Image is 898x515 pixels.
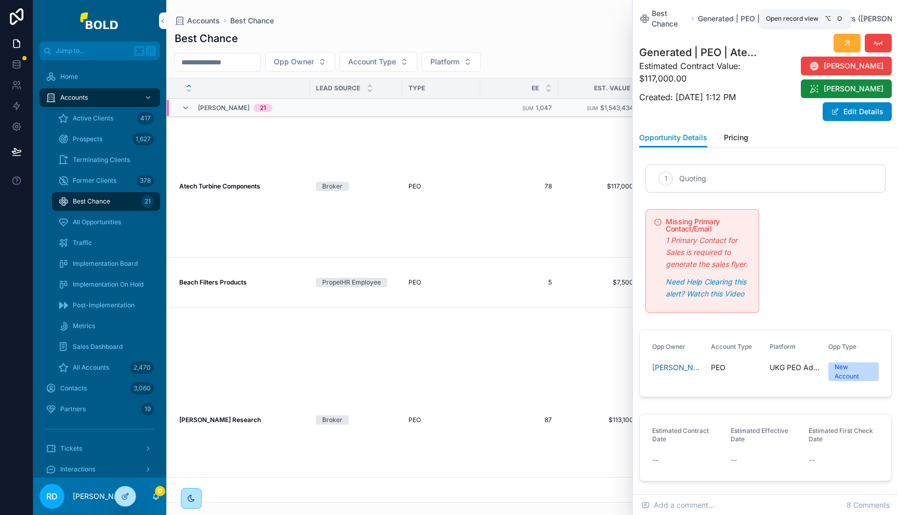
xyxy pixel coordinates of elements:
span: Interactions [60,465,95,473]
span: Pricing [724,132,748,143]
a: Beach Filters Products [179,278,303,287]
a: Prospects1,627 [52,130,160,148]
strong: [PERSON_NAME] Research [179,416,261,424]
span: All Opportunities [73,218,121,226]
a: Metrics [52,317,160,335]
em: 1 Primary Contact for Sales is required to generate the sales flyer. [666,236,747,268]
span: [PERSON_NAME] [198,104,249,112]
a: Atech Turbine Components [179,182,303,191]
span: Implementation Board [73,260,138,268]
a: Former Clients378 [52,171,160,190]
a: Contacts3,060 [39,379,160,398]
strong: Beach Filters Products [179,278,247,286]
a: Implementation Board [52,254,160,273]
button: Select Button [265,52,335,72]
div: 19 [141,403,154,415]
a: 87 [486,416,552,424]
span: Contacts [60,384,87,392]
span: -- [809,455,815,465]
div: 21 [141,195,154,208]
span: Former Clients [73,177,116,185]
span: Account Type [348,57,396,67]
p: [PERSON_NAME] [73,491,133,502]
span: $1,543,434.00 [600,104,643,112]
button: Edit Details [823,102,892,121]
div: 378 [137,174,154,187]
span: Metrics [73,322,95,330]
span: Platform [770,343,796,350]
div: 21 [260,104,266,112]
a: Terminating Clients [52,151,160,169]
a: All Opportunities [52,213,160,232]
a: [PERSON_NAME] Research [179,416,303,424]
span: Lead Source [316,84,360,92]
button: Select Button [421,52,481,72]
button: [PERSON_NAME] [801,79,892,98]
div: Broker [322,415,342,425]
span: 1,047 [536,104,552,112]
a: $7,500.00 [564,278,643,287]
a: Tickets [39,439,160,458]
span: Estimated First Check Date [809,427,873,443]
span: Estimated Contract Date [652,427,709,443]
span: Accounts [60,93,88,102]
span: Sales Dashboard [73,343,123,351]
span: UKG PEO Admin [770,362,820,373]
strong: Atech Turbine Components [179,182,260,190]
a: Accounts [175,16,220,26]
span: Estimated Effective Date [731,427,788,443]
a: Best Chance21 [52,192,160,211]
a: PropelHR Employee [316,278,396,287]
span: Active Clients [73,114,113,123]
img: App logo [80,12,120,29]
span: Platform [430,57,459,67]
a: Opportunity Details [639,128,707,148]
a: Need Help Clearing this alert? Watch this Video [666,277,746,298]
div: PropelHR Employee [322,278,381,287]
span: $113,100.00 [564,416,643,424]
span: Terminating Clients [73,156,130,164]
span: 8 Comments [847,500,890,510]
span: [PERSON_NAME] [824,84,883,94]
span: Tickets [60,444,82,453]
h5: Missing Primary Contact/Email [666,218,750,233]
button: [PERSON_NAME] [801,57,892,75]
div: 2,470 [130,361,154,374]
span: Account Type [711,343,752,350]
div: Broker [322,182,342,191]
a: All Accounts2,470 [52,358,160,377]
span: Accounts [187,16,220,26]
div: 3,060 [130,382,154,395]
a: PEO [408,182,474,191]
span: PEO [408,182,421,191]
span: K [147,47,155,55]
span: Type [408,84,425,92]
a: 5 [486,278,552,287]
a: Home [39,67,160,86]
span: Opp Owner [274,57,314,67]
span: [PERSON_NAME] [824,61,883,71]
a: Best Chance [639,8,688,29]
a: Sales Dashboard [52,337,160,356]
a: Broker [316,182,396,191]
p: Created: [DATE] 1:12 PM [639,91,761,103]
span: Quoting [679,173,706,184]
span: -- [652,455,658,465]
div: *1 Primary Contact for Sales is required to generate the sales flyer.* *[Need Help Clearing this ... [666,235,750,300]
span: Opp Type [828,343,856,350]
div: 417 [137,112,154,125]
span: PEO [408,416,421,424]
span: Home [60,73,78,81]
a: Implementation On Hold [52,275,160,294]
h1: Generated | PEO | Atech Turbine Components ([PERSON_NAME]) [639,45,761,60]
span: ⌥ [824,15,832,23]
span: PEO [711,362,725,373]
button: Jump to...K [39,42,160,60]
span: Best Chance [73,197,110,206]
div: New Account [835,362,873,381]
a: Pricing [724,128,748,149]
a: PEO [408,278,474,287]
span: Post-Implementation [73,301,135,309]
button: Select Button [339,52,417,72]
